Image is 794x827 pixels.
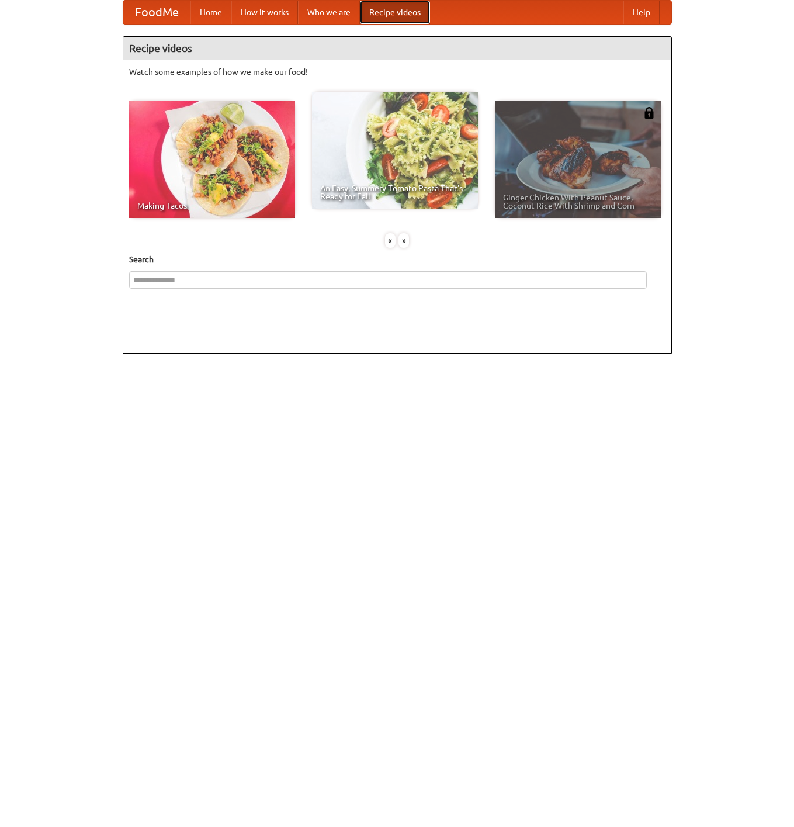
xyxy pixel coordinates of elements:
a: FoodMe [123,1,190,24]
a: How it works [231,1,298,24]
a: An Easy, Summery Tomato Pasta That's Ready for Fall [312,92,478,209]
h4: Recipe videos [123,37,671,60]
img: 483408.png [643,107,655,119]
h5: Search [129,254,665,265]
div: « [385,233,396,248]
a: Making Tacos [129,101,295,218]
a: Recipe videos [360,1,430,24]
span: An Easy, Summery Tomato Pasta That's Ready for Fall [320,184,470,200]
span: Making Tacos [137,202,287,210]
a: Who we are [298,1,360,24]
div: » [398,233,409,248]
a: Help [623,1,660,24]
p: Watch some examples of how we make our food! [129,66,665,78]
a: Home [190,1,231,24]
